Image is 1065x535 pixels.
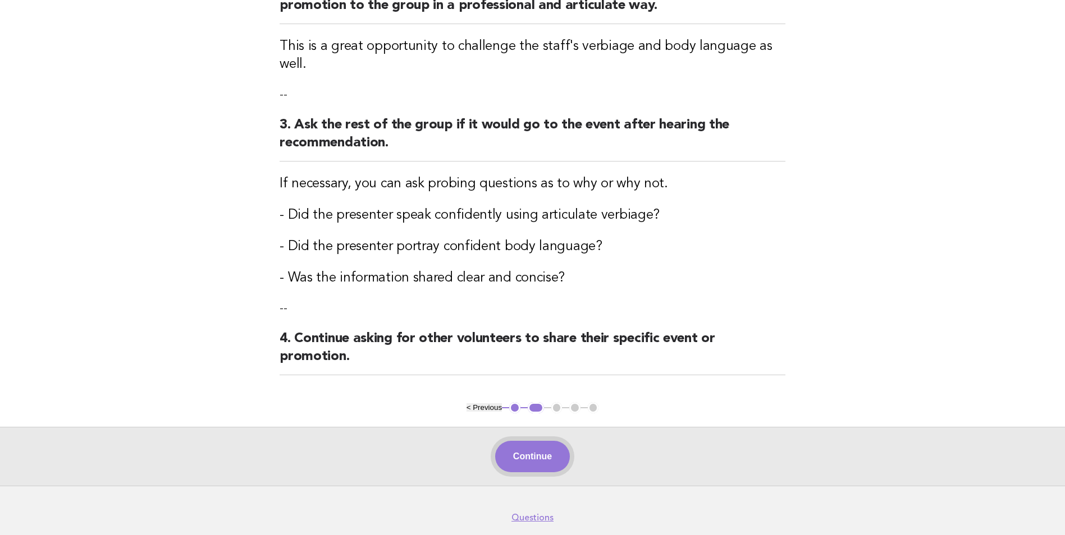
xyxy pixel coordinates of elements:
h2: 3. Ask the rest of the group if it would go to the event after hearing the recommendation. [280,116,785,162]
button: < Previous [467,403,502,412]
p: -- [280,301,785,316]
h3: - Did the presenter speak confidently using articulate verbiage? [280,206,785,224]
button: 2 [528,402,544,413]
p: -- [280,87,785,103]
h3: If necessary, you can ask probing questions as to why or why not. [280,175,785,193]
h2: 4. Continue asking for other volunteers to share their specific event or promotion. [280,330,785,375]
h3: This is a great opportunity to challenge the staff's verbiage and body language as well. [280,38,785,73]
a: Questions [511,512,554,523]
h3: - Was the information shared clear and concise? [280,269,785,287]
button: 1 [509,402,520,413]
button: Continue [495,441,570,472]
h3: - Did the presenter portray confident body language? [280,238,785,256]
